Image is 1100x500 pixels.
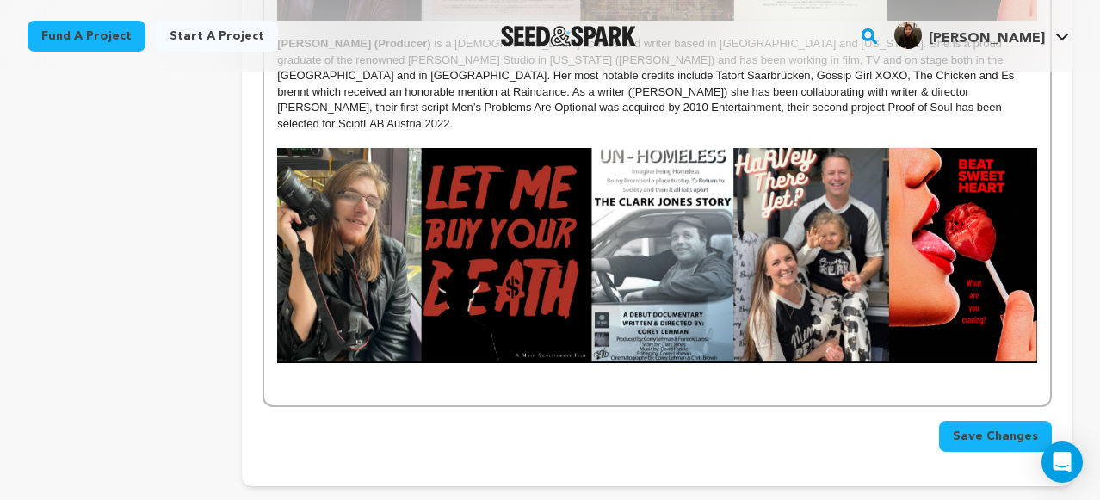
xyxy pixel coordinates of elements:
img: Seed&Spark Logo Dark Mode [501,26,636,46]
img: f1767e158fc15795.jpg [894,22,922,49]
span: Mariya S.'s Profile [891,18,1072,54]
button: Save Changes [939,421,1052,452]
a: Start a project [156,21,278,52]
div: Open Intercom Messenger [1041,441,1083,483]
a: Mariya S.'s Profile [891,18,1072,49]
a: Fund a project [28,21,145,52]
p: is a [DEMOGRAPHIC_DATA] actress and writer based in [GEOGRAPHIC_DATA] and [US_STATE]. She is a pr... [277,36,1037,132]
div: Mariya S.'s Profile [894,22,1045,49]
a: Seed&Spark Homepage [501,26,636,46]
img: 1755613530-Corey%20Lehman.png [277,148,1037,364]
span: Save Changes [953,428,1038,445]
span: [PERSON_NAME] [929,32,1045,46]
